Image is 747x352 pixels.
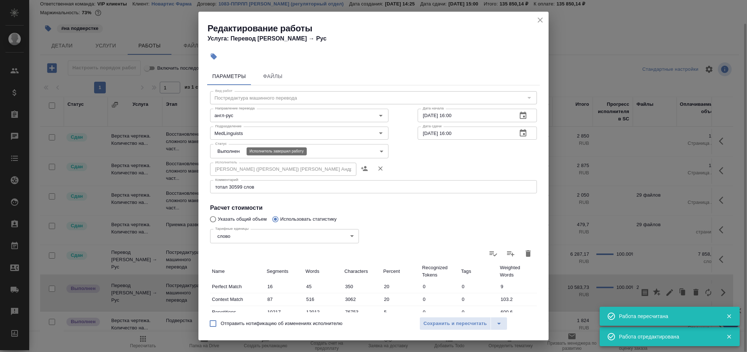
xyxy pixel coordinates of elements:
p: Characters [344,268,380,275]
input: ✎ Введи что-нибудь [459,307,498,317]
textarea: тотал 30599 слов [215,184,532,190]
p: Tags [461,268,496,275]
div: слово [210,229,359,243]
p: Words [306,268,341,275]
input: ✎ Введи что-нибудь [420,281,459,292]
input: ✎ Введи что-нибудь [304,307,343,317]
button: Сохранить и пересчитать [419,317,491,330]
div: Работа отредактирована [619,333,715,340]
span: Сохранить и пересчитать [423,320,487,328]
h4: Расчет стоимости [210,204,537,212]
label: Слить статистику [502,245,519,262]
p: Percent [383,268,419,275]
button: Удалить статистику [519,245,537,262]
button: Закрыть [721,313,736,320]
p: Name [212,268,263,275]
input: ✎ Введи что-нибудь [382,294,421,305]
input: ✎ Введи что-нибудь [498,307,537,317]
input: ✎ Введи что-нибудь [342,307,382,317]
div: Работа пересчитана [619,313,715,320]
div: split button [419,317,507,330]
input: ✎ Введи что-нибудь [265,307,304,317]
button: Удалить [372,160,388,177]
input: ✎ Введи что-нибудь [498,294,537,305]
button: Закрыть [721,333,736,340]
span: Параметры [212,72,247,81]
button: Добавить тэг [206,49,222,65]
input: ✎ Введи что-нибудь [498,281,537,292]
button: Назначить [356,160,372,177]
input: ✎ Введи что-нибудь [265,281,304,292]
input: ✎ Введи что-нибудь [459,294,498,305]
h4: Услуга: Перевод [PERSON_NAME] → Рус [208,34,549,43]
input: ✎ Введи что-нибудь [265,294,304,305]
input: ✎ Введи что-нибудь [459,281,498,292]
input: ✎ Введи что-нибудь [342,294,382,305]
input: ✎ Введи что-нибудь [382,281,421,292]
button: Open [376,111,386,121]
button: Выполнен [215,148,242,154]
input: ✎ Введи что-нибудь [304,294,343,305]
input: ✎ Введи что-нибудь [420,294,459,305]
input: ✎ Введи что-нибудь [342,281,382,292]
button: close [535,15,546,26]
p: Weighted Words [500,264,535,279]
p: Perfect Match [212,283,263,290]
p: Recognized Tokens [422,264,457,279]
input: ✎ Введи что-нибудь [304,281,343,292]
p: Repetitions [212,309,263,316]
div: Выполнен [210,144,388,158]
button: слово [215,233,232,239]
h2: Редактирование работы [208,23,549,34]
span: Файлы [255,72,290,81]
input: ✎ Введи что-нибудь [382,307,421,317]
button: Open [376,128,386,138]
span: Отправить нотификацию об изменениях исполнителю [221,320,342,327]
p: Context Match [212,296,263,303]
p: Segments [267,268,302,275]
input: ✎ Введи что-нибудь [420,307,459,317]
label: Обновить статистику [484,245,502,262]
